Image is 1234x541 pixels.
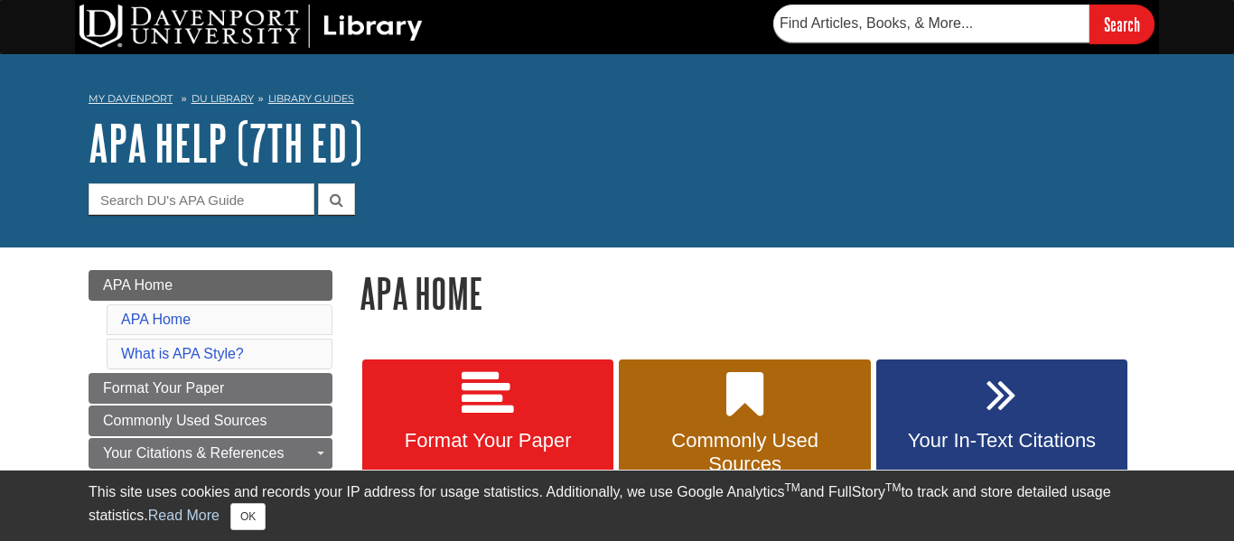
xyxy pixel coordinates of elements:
[268,92,354,105] a: Library Guides
[103,413,266,428] span: Commonly Used Sources
[192,92,254,105] a: DU Library
[230,503,266,530] button: Close
[79,5,423,48] img: DU Library
[89,406,332,436] a: Commonly Used Sources
[89,373,332,404] a: Format Your Paper
[885,481,901,494] sup: TM
[784,481,799,494] sup: TM
[773,5,1155,43] form: Searches DU Library's articles, books, and more
[89,270,332,301] a: APA Home
[362,359,613,495] a: Format Your Paper
[103,380,224,396] span: Format Your Paper
[89,87,1145,116] nav: breadcrumb
[121,312,191,327] a: APA Home
[360,270,1145,316] h1: APA Home
[619,359,870,495] a: Commonly Used Sources
[148,508,220,523] a: Read More
[89,115,362,171] a: APA Help (7th Ed)
[121,346,244,361] a: What is APA Style?
[890,429,1114,452] span: Your In-Text Citations
[103,445,284,461] span: Your Citations & References
[89,91,173,107] a: My Davenport
[376,429,600,452] span: Format Your Paper
[103,277,173,293] span: APA Home
[632,429,856,476] span: Commonly Used Sources
[89,183,314,215] input: Search DU's APA Guide
[773,5,1089,42] input: Find Articles, Books, & More...
[89,438,332,469] a: Your Citations & References
[1089,5,1155,43] input: Search
[876,359,1127,495] a: Your In-Text Citations
[89,481,1145,530] div: This site uses cookies and records your IP address for usage statistics. Additionally, we use Goo...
